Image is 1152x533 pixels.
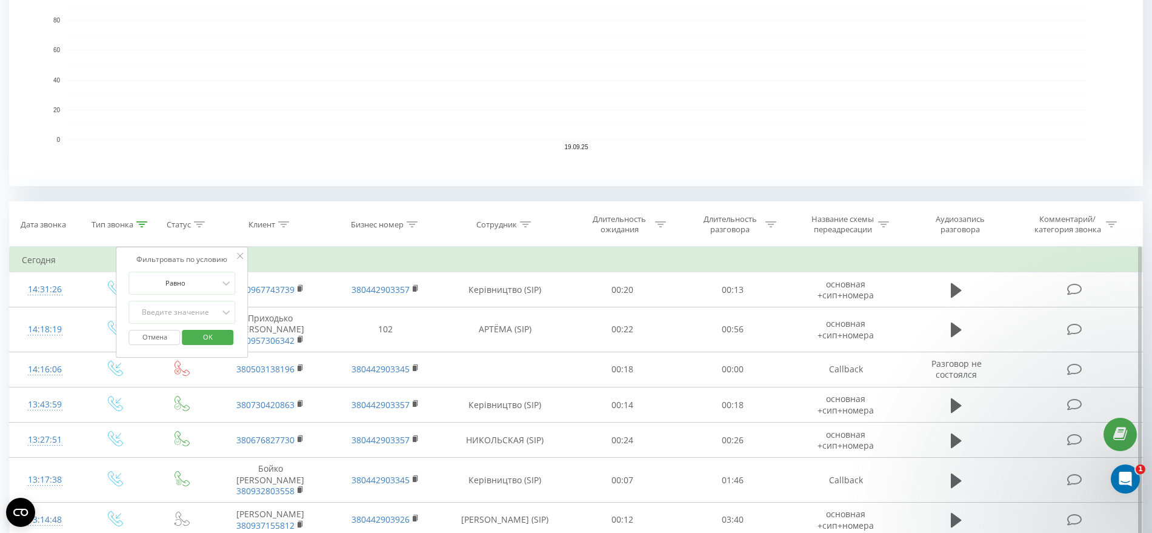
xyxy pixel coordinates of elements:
div: Название схемы переадресации [810,214,875,235]
div: Бизнес номер [351,220,404,230]
a: 380937155812 [236,520,295,531]
a: 380676827730 [236,434,295,446]
a: 380442903926 [351,514,410,525]
td: 00:00 [678,352,788,387]
div: Дата звонка [21,220,66,230]
td: Callback [788,352,904,387]
div: Фильтровать по условию [129,253,236,266]
div: 14:16:06 [22,358,68,381]
div: Тип звонка [92,220,133,230]
div: 13:14:48 [22,508,68,532]
div: Аудиозапись разговора [921,214,1000,235]
span: OK [191,327,225,346]
text: 40 [53,77,61,84]
td: Сегодня [10,248,1143,272]
td: основная +сип+номера [788,387,904,423]
text: 19.09.25 [565,144,588,150]
text: 20 [53,107,61,113]
td: 01:46 [678,458,788,503]
a: 380442903345 [351,474,410,486]
a: 380730420863 [236,399,295,411]
div: Клиент [248,220,275,230]
div: Введите значение [133,307,219,317]
td: 00:07 [567,458,678,503]
td: Приходько [PERSON_NAME] [213,307,328,352]
td: НИКОЛЬСКАЯ (SIP) [443,423,567,458]
div: 13:27:51 [22,428,68,452]
td: 00:18 [567,352,678,387]
div: Длительность ожидания [587,214,652,235]
a: 380503138196 [236,363,295,375]
div: Сотрудник [476,220,517,230]
td: 00:18 [678,387,788,423]
button: OK [182,330,233,345]
a: 380967743739 [236,284,295,295]
span: 1 [1136,464,1145,474]
text: 80 [53,17,61,24]
text: 0 [56,136,60,143]
td: 00:22 [567,307,678,352]
td: Бойко [PERSON_NAME] [213,458,328,503]
td: Керівництво (SIP) [443,458,567,503]
td: основная +сип+номера [788,423,904,458]
td: АРТЁМА (SIP) [443,307,567,352]
div: Длительность разговора [698,214,762,235]
div: 13:43:59 [22,393,68,417]
td: основная +сип+номера [788,272,904,307]
button: Отмена [129,330,181,345]
td: 00:24 [567,423,678,458]
a: 380442903357 [351,434,410,446]
button: Open CMP widget [6,498,35,527]
a: 380442903357 [351,399,410,411]
div: Комментарий/категория звонка [1032,214,1103,235]
td: 102 [328,307,443,352]
td: основная +сип+номера [788,307,904,352]
td: Керівництво (SIP) [443,387,567,423]
td: 00:14 [567,387,678,423]
td: Керівництво (SIP) [443,272,567,307]
a: 380442903357 [351,284,410,295]
td: 00:26 [678,423,788,458]
td: 00:20 [567,272,678,307]
iframe: Intercom live chat [1111,464,1140,494]
div: 14:31:26 [22,278,68,301]
span: Разговор не состоялся [931,358,982,380]
td: 00:13 [678,272,788,307]
a: 380932803558 [236,485,295,497]
div: 14:18:19 [22,318,68,341]
div: 13:17:38 [22,468,68,492]
td: Callback [788,458,904,503]
a: 380957306342 [236,335,295,346]
text: 60 [53,47,61,54]
div: Статус [167,220,191,230]
td: 00:56 [678,307,788,352]
a: 380442903345 [351,363,410,375]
